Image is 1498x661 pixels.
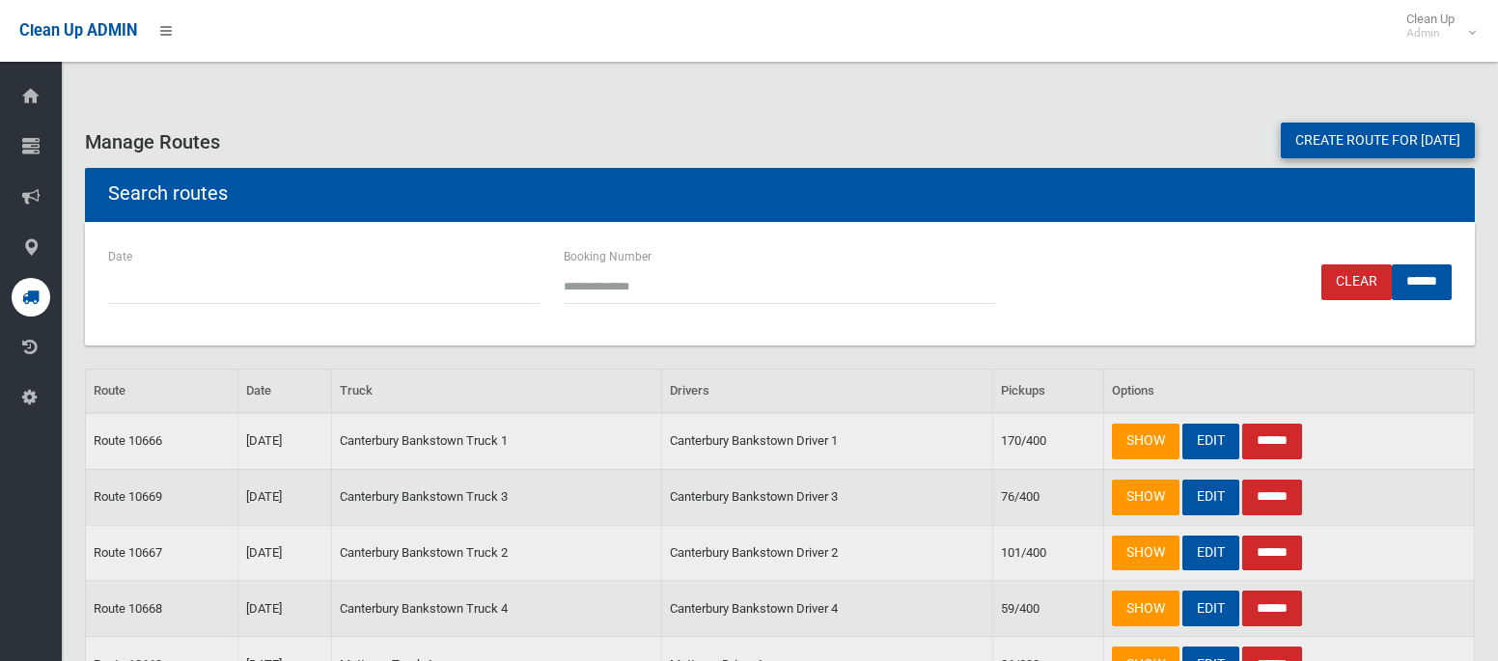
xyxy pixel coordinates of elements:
[662,369,993,413] th: Drivers
[331,525,662,581] td: Canterbury Bankstown Truck 2
[86,525,238,581] td: Route 10667
[237,581,331,637] td: [DATE]
[1321,264,1392,300] a: Clear
[993,469,1104,525] td: 76/400
[662,413,993,469] td: Canterbury Bankstown Driver 1
[86,369,238,413] th: Route
[85,131,1475,152] h3: Manage Routes
[993,369,1104,413] th: Pickups
[237,469,331,525] td: [DATE]
[86,469,238,525] td: Route 10669
[237,413,331,469] td: [DATE]
[1112,536,1179,571] a: SHOW
[993,581,1104,637] td: 59/400
[1182,536,1239,571] a: EDIT
[1182,480,1239,515] a: EDIT
[993,525,1104,581] td: 101/400
[662,525,993,581] td: Canterbury Bankstown Driver 2
[1406,26,1455,41] small: Admin
[1104,369,1475,413] th: Options
[1182,591,1239,626] a: EDIT
[993,413,1104,469] td: 170/400
[19,21,137,40] span: Clean Up ADMIN
[237,525,331,581] td: [DATE]
[662,469,993,525] td: Canterbury Bankstown Driver 3
[1112,424,1179,459] a: SHOW
[108,246,132,267] label: Date
[1112,591,1179,626] a: SHOW
[662,581,993,637] td: Canterbury Bankstown Driver 4
[1397,12,1474,41] span: Clean Up
[86,413,238,469] td: Route 10666
[331,469,662,525] td: Canterbury Bankstown Truck 3
[85,175,251,212] header: Search routes
[237,369,331,413] th: Date
[331,369,662,413] th: Truck
[1112,480,1179,515] a: SHOW
[331,413,662,469] td: Canterbury Bankstown Truck 1
[86,581,238,637] td: Route 10668
[564,246,652,267] label: Booking Number
[331,581,662,637] td: Canterbury Bankstown Truck 4
[1281,123,1475,158] a: Create route for [DATE]
[1182,424,1239,459] a: EDIT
